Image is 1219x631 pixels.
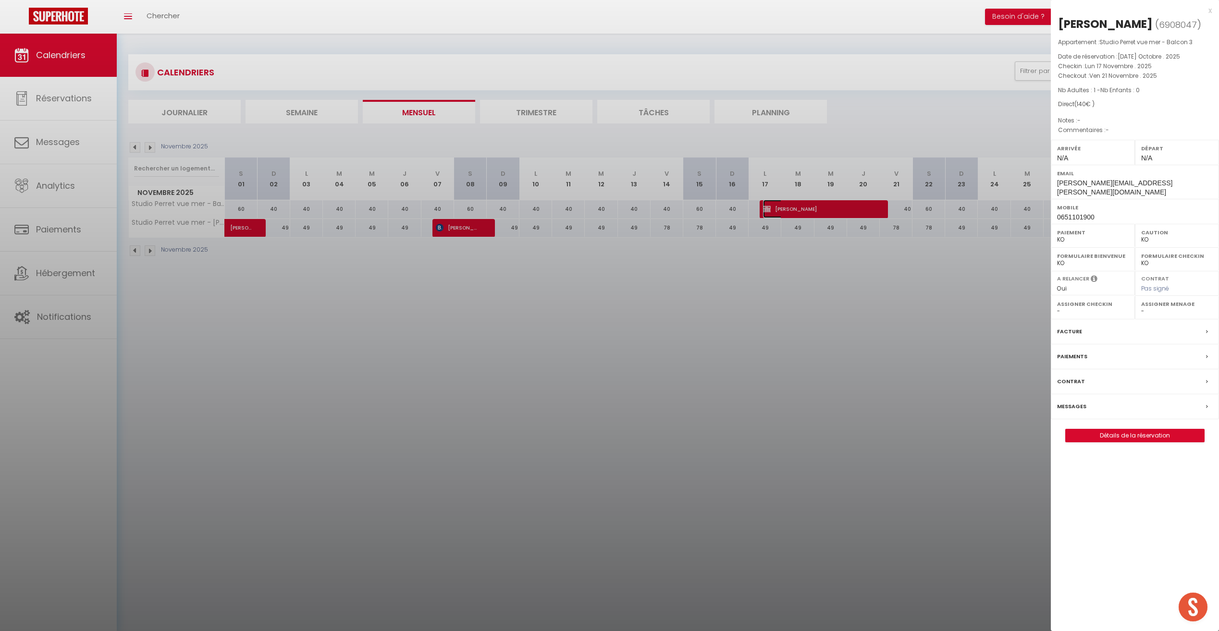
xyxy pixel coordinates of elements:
span: Lun 17 Novembre . 2025 [1085,62,1152,70]
span: [PERSON_NAME][EMAIL_ADDRESS][PERSON_NAME][DOMAIN_NAME] [1057,179,1172,196]
p: Date de réservation : [1058,52,1212,61]
label: Départ [1141,144,1213,153]
label: Assigner Menage [1141,299,1213,309]
span: 0651101900 [1057,213,1095,221]
p: Checkout : [1058,71,1212,81]
span: Nb Enfants : 0 [1100,86,1140,94]
span: 6908047 [1159,19,1197,31]
label: Mobile [1057,203,1213,212]
div: Ouvrir le chat [1179,593,1207,621]
label: Arrivée [1057,144,1129,153]
span: Studio Perret vue mer - Balcon 3 [1099,38,1193,46]
label: Paiement [1057,228,1129,237]
a: Détails de la réservation [1066,429,1204,442]
label: Assigner Checkin [1057,299,1129,309]
div: [PERSON_NAME] [1058,16,1153,32]
p: Commentaires : [1058,125,1212,135]
label: Contrat [1141,275,1169,281]
div: Direct [1058,100,1212,109]
p: Checkin : [1058,61,1212,71]
span: - [1077,116,1081,124]
label: Contrat [1057,376,1085,387]
label: Paiements [1057,352,1087,362]
i: Sélectionner OUI si vous souhaiter envoyer les séquences de messages post-checkout [1091,275,1097,285]
label: Formulaire Bienvenue [1057,251,1129,261]
span: ( ) [1155,18,1201,31]
span: - [1106,126,1109,134]
span: N/A [1141,154,1152,162]
span: 140 [1077,100,1086,108]
div: x [1051,5,1212,16]
p: Appartement : [1058,37,1212,47]
span: N/A [1057,154,1068,162]
span: ( € ) [1074,100,1095,108]
label: Formulaire Checkin [1141,251,1213,261]
label: Email [1057,169,1213,178]
span: Nb Adultes : 1 - [1058,86,1140,94]
p: Notes : [1058,116,1212,125]
label: Facture [1057,327,1082,337]
span: [DATE] Octobre . 2025 [1118,52,1180,61]
span: Ven 21 Novembre . 2025 [1089,72,1157,80]
span: Pas signé [1141,284,1169,292]
label: Messages [1057,401,1086,412]
label: Caution [1141,228,1213,237]
label: A relancer [1057,275,1089,283]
